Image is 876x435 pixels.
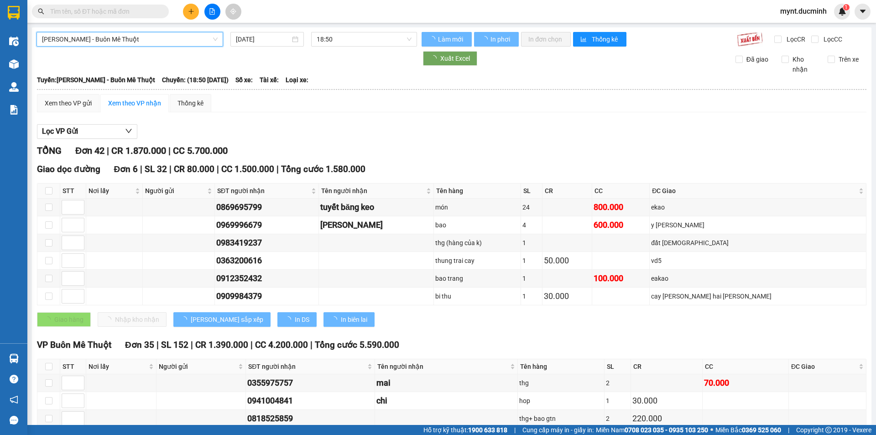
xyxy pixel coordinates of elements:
div: 1 [522,273,541,283]
div: 0941004841 [247,394,373,407]
th: CR [631,359,703,374]
span: Hồ Chí Minh - Buôn Mê Thuột [42,32,218,46]
div: 220.000 [632,412,701,425]
span: Tên người nhận [377,362,508,372]
span: bar-chart [580,36,588,43]
button: [PERSON_NAME] sắp xếp [173,312,271,327]
button: Làm mới [422,32,472,47]
span: Cung cấp máy in - giấy in: [522,425,594,435]
span: | [156,340,159,350]
td: 0869695799 [215,199,319,216]
span: notification [10,395,18,404]
span: Trên xe [835,54,862,64]
span: In DS [295,314,309,325]
span: Tên người nhận [321,186,424,196]
button: In đơn chọn [521,32,571,47]
span: loading [181,316,191,323]
span: Đơn 42 [75,145,104,156]
span: Đã giao [743,54,772,64]
div: hop [519,396,602,406]
span: CR 1.870.000 [111,145,166,156]
span: | [310,340,313,350]
span: Số xe: [235,75,253,85]
button: Lọc VP Gửi [37,124,137,139]
span: loading [331,316,341,323]
span: SL 32 [145,164,167,174]
span: | [191,340,193,350]
div: mai [376,377,516,389]
button: In biên lai [323,312,375,327]
button: plus [183,4,199,20]
span: VP Buôn Mê Thuột [37,340,111,350]
span: | [217,164,219,174]
div: 4 [522,220,541,230]
div: 2 [606,378,630,388]
div: 0969996679 [216,219,317,231]
button: caret-down [855,4,871,20]
td: 0363200616 [215,252,319,270]
div: thg (hàng của k) [435,238,519,248]
span: Đơn 6 [114,164,138,174]
span: CR 80.000 [174,164,214,174]
th: STT [60,183,86,199]
span: ĐC Giao [652,186,857,196]
span: mynt.ducminh [773,5,834,17]
button: In DS [277,312,317,327]
div: 800.000 [594,201,648,214]
span: Người gửi [145,186,205,196]
span: | [107,145,109,156]
td: 0912352432 [215,270,319,288]
div: Xem theo VP gửi [45,98,92,108]
span: 1 [845,4,848,10]
span: caret-down [859,7,867,16]
td: 0941004841 [246,392,375,410]
span: Nơi lấy [89,186,133,196]
div: tuyết băng keo [320,201,432,214]
span: search [38,8,44,15]
img: 9k= [737,32,763,47]
th: CR [542,183,592,199]
div: 1 [522,291,541,301]
span: plus [188,8,194,15]
span: | [168,145,171,156]
div: 0869695799 [216,201,317,214]
div: bao trang [435,273,519,283]
span: Tổng cước 5.590.000 [315,340,399,350]
div: 0363200616 [216,254,317,267]
span: CC 1.500.000 [221,164,274,174]
span: [PERSON_NAME] sắp xếp [191,314,263,325]
td: 0909984379 [215,288,319,305]
div: 0909984379 [216,290,317,303]
div: 50.000 [544,254,590,267]
div: vd5 [651,256,865,266]
img: warehouse-icon [9,82,19,92]
span: file-add [209,8,215,15]
span: | [140,164,142,174]
td: mai [375,374,518,392]
span: Người gửi [159,362,236,372]
span: Chuyến: (18:50 [DATE]) [162,75,229,85]
span: SĐT người nhận [248,362,365,372]
div: 600.000 [594,219,648,231]
th: SL [521,183,542,199]
img: warehouse-icon [9,354,19,363]
div: thg [519,378,602,388]
button: Nhập kho nhận [98,312,167,327]
span: Lọc VP Gửi [42,126,78,137]
span: ĐC Giao [791,362,857,372]
th: Tên hàng [434,183,521,199]
div: bi thu [435,291,519,301]
span: | [250,340,253,350]
img: logo-vxr [8,6,20,20]
span: SĐT người nhận [217,186,309,196]
div: eakao [651,273,865,283]
span: ⚪️ [710,428,713,432]
img: warehouse-icon [9,37,19,46]
button: Giao hàng [37,312,91,327]
span: Làm mới [438,34,464,44]
div: 30.000 [632,394,701,407]
div: 100.000 [594,272,648,285]
div: Xem theo VP nhận [108,98,161,108]
span: In phơi [490,34,511,44]
span: CC 5.700.000 [173,145,228,156]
